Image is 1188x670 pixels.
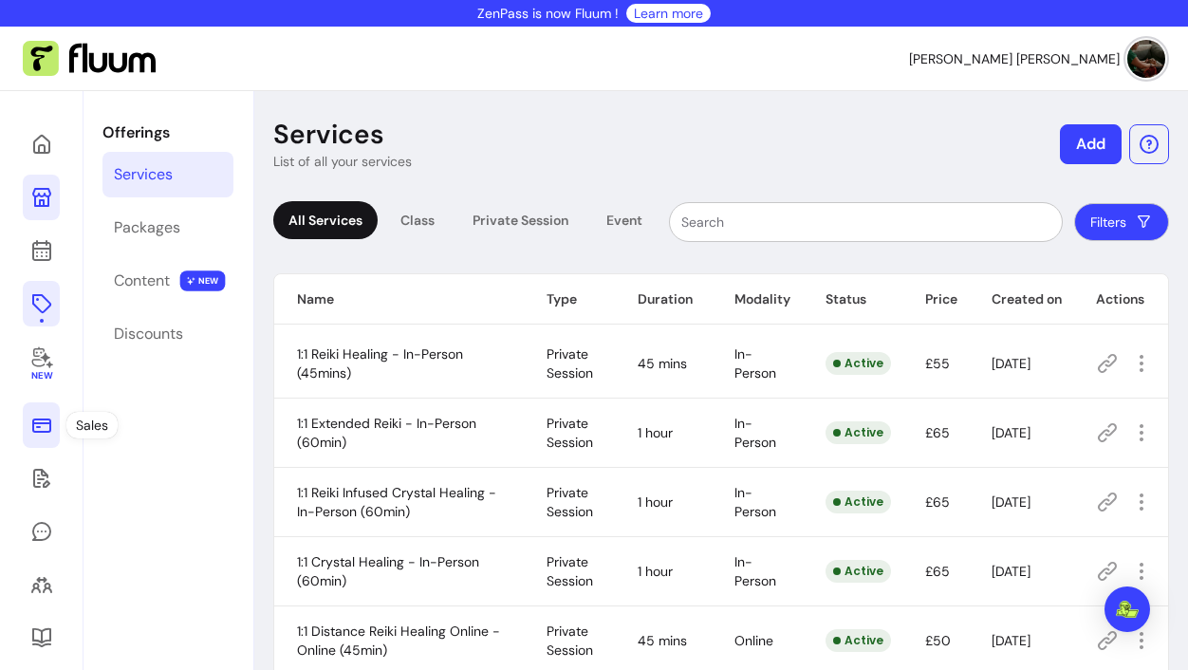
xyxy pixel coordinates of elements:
span: 1:1 Distance Reiki Healing Online - Online (45min) [297,623,500,659]
a: Waivers [23,456,60,501]
a: Resources [23,615,60,661]
th: Duration [615,274,712,325]
div: Event [591,201,658,239]
div: Active [826,491,891,513]
span: [DATE] [992,424,1030,441]
a: Services [102,152,233,197]
span: 1:1 Crystal Healing - In-Person (60min) [297,553,479,589]
span: [DATE] [992,493,1030,511]
span: Online [734,632,773,649]
span: £50 [925,632,951,649]
span: £65 [925,424,950,441]
span: [DATE] [992,355,1030,372]
div: Active [826,629,891,652]
div: Packages [114,216,180,239]
div: Content [114,270,170,292]
span: £65 [925,493,950,511]
span: Private Session [547,345,593,382]
p: Offerings [102,121,233,144]
div: Open Intercom Messenger [1104,586,1150,632]
div: Active [826,352,891,375]
span: Private Session [547,415,593,451]
th: Type [524,274,615,325]
div: Sales [66,412,118,438]
a: My Messages [23,509,60,554]
p: ZenPass is now Fluum ! [477,4,619,23]
span: [DATE] [992,632,1030,649]
span: Private Session [547,623,593,659]
div: Class [385,201,450,239]
span: £65 [925,563,950,580]
span: 1:1 Reiki Infused Crystal Healing - In-Person (60min) [297,484,496,520]
a: Offerings [23,281,60,326]
span: [DATE] [992,563,1030,580]
button: Add [1060,124,1122,164]
span: £55 [925,355,950,372]
img: Fluum Logo [23,41,156,77]
span: In-Person [734,345,776,382]
th: Status [803,274,902,325]
span: 1 hour [638,563,673,580]
div: All Services [273,201,378,239]
div: Active [826,560,891,583]
span: 1:1 Extended Reiki - In-Person (60min) [297,415,476,451]
a: Discounts [102,311,233,357]
div: Active [826,421,891,444]
span: In-Person [734,484,776,520]
p: List of all your services [273,152,412,171]
th: Price [902,274,969,325]
th: Created on [969,274,1073,325]
span: Private Session [547,553,593,589]
span: Private Session [547,484,593,520]
a: New [23,334,60,395]
a: Packages [102,205,233,251]
a: Sales [23,402,60,448]
th: Name [274,274,524,325]
a: Calendar [23,228,60,273]
span: 45 mins [638,355,687,372]
span: 1 hour [638,424,673,441]
div: Private Session [457,201,584,239]
span: In-Person [734,553,776,589]
img: avatar [1127,40,1165,78]
a: Content NEW [102,258,233,304]
span: In-Person [734,415,776,451]
span: NEW [180,270,226,291]
button: Filters [1074,203,1169,241]
button: avatar[PERSON_NAME] [PERSON_NAME] [909,40,1165,78]
span: 1 hour [638,493,673,511]
span: 1:1 Reiki Healing - In-Person (45mins) [297,345,463,382]
span: [PERSON_NAME] [PERSON_NAME] [909,49,1120,68]
div: Discounts [114,323,183,345]
th: Actions [1073,274,1168,325]
span: New [30,370,51,382]
a: My Page [23,175,60,220]
a: Clients [23,562,60,607]
a: Learn more [634,4,703,23]
span: 45 mins [638,632,687,649]
p: Services [273,118,384,152]
a: Home [23,121,60,167]
th: Modality [712,274,803,325]
input: Search [681,213,1050,232]
div: Services [114,163,173,186]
